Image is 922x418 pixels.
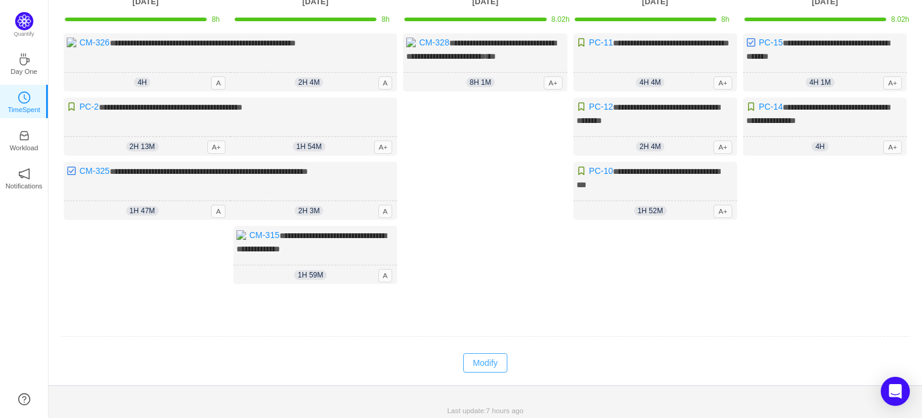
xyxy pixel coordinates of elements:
span: A [378,76,393,90]
img: 10315 [67,102,76,111]
a: icon: inboxWorkload [18,133,30,145]
span: 7 hours ago [486,406,524,414]
span: 2h 3m [295,206,323,216]
span: A+ [544,76,563,90]
span: 4h 4m [636,78,664,87]
p: TimeSpent [8,104,41,115]
span: A [378,269,393,282]
span: 8.02h [891,15,909,24]
span: 1h 52m [634,206,667,216]
span: 1h 47m [126,206,159,216]
span: 1h 54m [293,142,326,151]
span: A+ [713,76,732,90]
img: 10315 [576,102,586,111]
span: 8h [212,15,219,24]
i: icon: inbox [18,130,30,142]
a: CM-328 [419,38,449,47]
span: A [211,76,225,90]
p: Quantify [14,30,35,39]
p: Workload [10,142,38,153]
img: 10574 [406,38,416,47]
span: A [378,205,393,218]
p: Notifications [5,181,42,191]
span: A+ [374,141,393,154]
a: CM-315 [249,230,279,240]
span: 2h 4m [295,78,323,87]
p: Day One [10,66,37,77]
a: PC-2 [79,102,99,111]
span: 8.02h [552,15,570,24]
i: icon: clock-circle [18,91,30,104]
span: 8h [381,15,389,24]
span: 4h [134,78,150,87]
div: Open Intercom Messenger [881,377,910,406]
img: 10315 [576,166,586,176]
i: icon: coffee [18,53,30,65]
span: 4h [812,142,828,151]
a: PC-12 [589,102,613,111]
a: PC-14 [759,102,783,111]
img: Quantify [15,12,33,30]
span: 2h 13m [126,142,159,151]
a: PC-11 [589,38,613,47]
span: Last update: [447,406,524,414]
a: icon: clock-circleTimeSpent [18,95,30,107]
span: 2h 4m [636,142,664,151]
a: icon: question-circle [18,393,30,405]
a: PC-15 [759,38,783,47]
span: A+ [883,76,902,90]
a: PC-10 [589,166,613,176]
i: icon: notification [18,168,30,180]
span: A+ [713,205,732,218]
span: A+ [883,141,902,154]
img: 10315 [746,102,756,111]
a: CM-325 [79,166,110,176]
span: 4h 1m [806,78,834,87]
img: 10315 [576,38,586,47]
span: 8h 1m [466,78,495,87]
span: A [211,205,225,218]
img: 10318 [67,166,76,176]
span: A+ [207,141,226,154]
img: 10318 [746,38,756,47]
img: 10514 [236,230,246,240]
span: A+ [713,141,732,154]
img: 10575 [67,38,76,47]
span: 8h [721,15,729,24]
span: 1h 59m [294,270,327,280]
a: icon: coffeeDay One [18,57,30,69]
a: CM-326 [79,38,110,47]
a: icon: notificationNotifications [18,171,30,184]
button: Modify [463,353,507,373]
